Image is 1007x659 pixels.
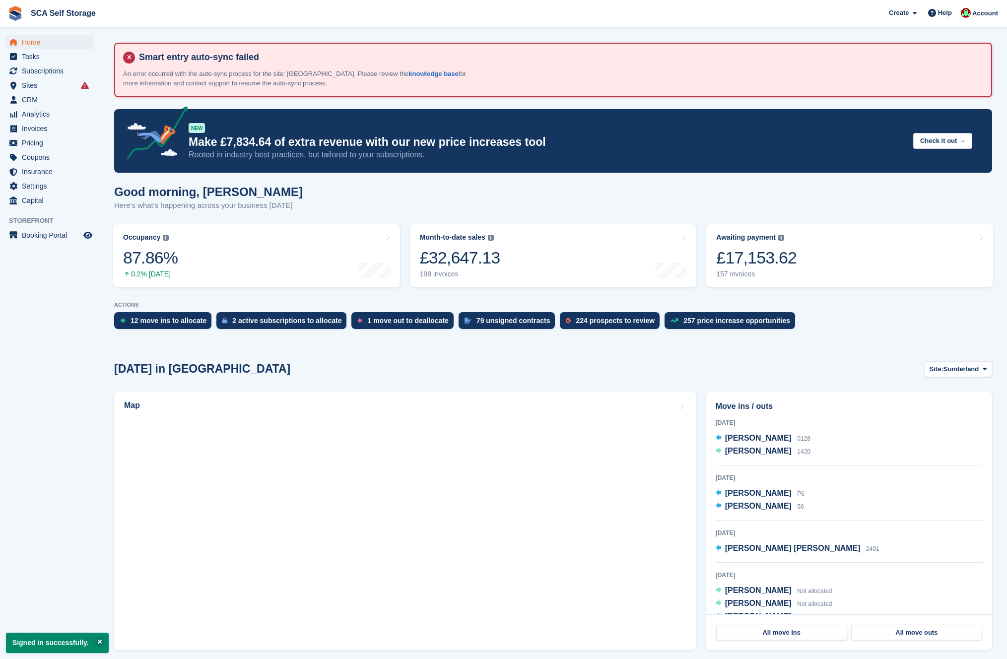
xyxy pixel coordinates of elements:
p: Signed in successfully. [6,633,109,653]
span: [PERSON_NAME] [PERSON_NAME] [725,544,861,552]
a: menu [5,150,94,164]
span: [PERSON_NAME] [725,434,792,442]
div: 224 prospects to review [576,317,655,325]
p: Rooted in industry best practices, but tailored to your subscriptions. [189,149,905,160]
span: Account [972,8,998,18]
span: Capital [22,194,81,207]
a: [PERSON_NAME] Not allocated [716,585,832,597]
span: P6 [797,490,805,497]
a: 224 prospects to review [560,312,665,334]
h1: Good morning, [PERSON_NAME] [114,185,303,198]
a: Month-to-date sales £32,647.13 198 invoices [410,224,697,287]
img: icon-info-grey-7440780725fd019a000dd9b08b2336e03edf1995a4989e88bcd33f0948082b44.svg [488,235,494,241]
h4: Smart entry auto-sync failed [135,52,983,63]
img: move_ins_to_allocate_icon-fdf77a2bb77ea45bf5b3d319d69a93e2d87916cf1d5bf7949dd705db3b84f3ca.svg [120,318,126,324]
span: [PERSON_NAME] [725,586,792,594]
i: Smart entry sync failures have occurred [81,81,89,89]
span: Settings [22,179,81,193]
span: Sunderland [943,364,979,374]
a: All move ins [716,625,847,641]
span: [PERSON_NAME] [725,502,792,510]
a: [PERSON_NAME] 56 [716,500,804,513]
span: 2401 [866,545,879,552]
span: Booking Portal [22,228,81,242]
a: SCA Self Storage [27,5,100,21]
a: 257 price increase opportunities [665,312,800,334]
h2: Move ins / outs [716,400,983,412]
a: Awaiting payment £17,153.62 157 invoices [706,224,993,287]
img: stora-icon-8386f47178a22dfd0bd8f6a31ec36ba5ce8667c1dd55bd0f319d3a0aa187defe.svg [8,6,23,21]
p: ACTIONS [114,302,992,308]
img: contract_signature_icon-13c848040528278c33f63329250d36e43548de30e8caae1d1a13099fd9432cc5.svg [465,318,471,324]
span: 56 [797,503,804,510]
div: [DATE] [716,571,983,580]
span: 1112 [797,613,810,620]
div: £32,647.13 [420,248,500,268]
a: menu [5,107,94,121]
div: £17,153.62 [716,248,797,268]
a: Map [114,392,696,650]
a: menu [5,165,94,179]
p: Here's what's happening across your business [DATE] [114,200,303,211]
p: Make £7,834.64 of extra revenue with our new price increases tool [189,135,905,149]
a: menu [5,50,94,64]
a: menu [5,228,94,242]
a: menu [5,122,94,135]
img: price-adjustments-announcement-icon-8257ccfd72463d97f412b2fc003d46551f7dbcb40ab6d574587a9cd5c0d94... [119,106,188,163]
span: Home [22,35,81,49]
img: Dale Chapman [961,8,971,18]
img: prospect-51fa495bee0391a8d652442698ab0144808aea92771e9ea1ae160a38d050c398.svg [566,318,571,324]
span: Pricing [22,136,81,150]
div: 2 active subscriptions to allocate [232,317,341,325]
a: All move outs [851,625,982,641]
span: Not allocated [797,588,832,594]
a: menu [5,136,94,150]
div: [DATE] [716,528,983,537]
div: 198 invoices [420,270,500,278]
a: menu [5,78,94,92]
a: [PERSON_NAME] 0128 [716,432,810,445]
a: [PERSON_NAME] 1112 [716,610,810,623]
a: menu [5,93,94,107]
span: Site: [930,364,943,374]
a: Preview store [82,229,94,241]
div: 0.2% [DATE] [123,270,178,278]
img: price_increase_opportunities-93ffe204e8149a01c8c9dc8f82e8f89637d9d84a8eef4429ea346261dce0b2c0.svg [671,318,678,323]
span: 0128 [797,435,810,442]
a: 1 move out to deallocate [351,312,458,334]
img: icon-info-grey-7440780725fd019a000dd9b08b2336e03edf1995a4989e88bcd33f0948082b44.svg [163,235,169,241]
a: menu [5,194,94,207]
span: Help [938,8,952,18]
button: Site: Sunderland [924,361,992,378]
a: menu [5,179,94,193]
span: Create [889,8,909,18]
div: [DATE] [716,473,983,482]
span: 1420 [797,448,810,455]
button: Check it out → [913,133,972,149]
span: Not allocated [797,600,832,607]
a: menu [5,64,94,78]
span: Insurance [22,165,81,179]
a: [PERSON_NAME] [PERSON_NAME] 2401 [716,542,879,555]
span: [PERSON_NAME] [725,489,792,497]
div: 1 move out to deallocate [367,317,448,325]
p: An error occurred with the auto-sync process for the site: [GEOGRAPHIC_DATA]. Please review the f... [123,69,470,88]
span: [PERSON_NAME] [725,599,792,607]
a: [PERSON_NAME] 1420 [716,445,810,458]
span: Invoices [22,122,81,135]
a: menu [5,35,94,49]
span: CRM [22,93,81,107]
span: [PERSON_NAME] [725,447,792,455]
span: Sites [22,78,81,92]
h2: [DATE] in [GEOGRAPHIC_DATA] [114,362,290,376]
a: [PERSON_NAME] P6 [716,487,805,500]
span: Tasks [22,50,81,64]
span: [PERSON_NAME] [725,612,792,620]
a: knowledge base [408,70,458,77]
span: Subscriptions [22,64,81,78]
div: Month-to-date sales [420,233,485,242]
img: icon-info-grey-7440780725fd019a000dd9b08b2336e03edf1995a4989e88bcd33f0948082b44.svg [778,235,784,241]
div: 257 price increase opportunities [683,317,790,325]
div: NEW [189,123,205,133]
h2: Map [124,401,140,410]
